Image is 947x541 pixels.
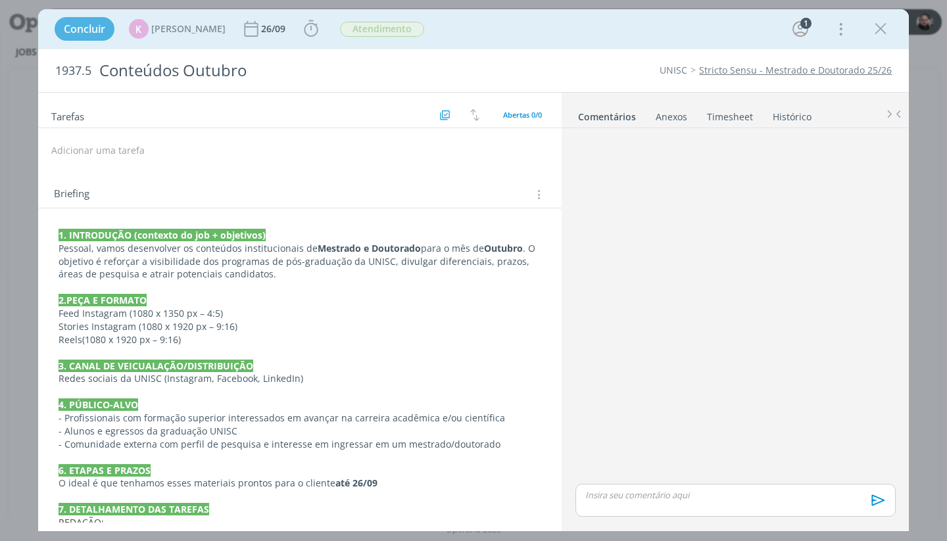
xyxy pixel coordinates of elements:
[59,477,542,490] p: O ideal é que tenhamos esses materiais prontos para o cliente
[51,107,84,123] span: Tarefas
[335,477,377,489] strong: até 26/09
[38,9,910,531] div: dialog
[790,18,811,39] button: 1
[55,17,114,41] button: Concluir
[59,333,542,346] p: Reels
[64,24,105,34] span: Concluir
[261,24,288,34] div: 26/09
[59,320,542,333] p: Stories Instagram (1080 x 1920 px – 9:16)
[94,55,538,87] div: Conteúdos Outubro
[59,242,542,281] p: Pessoal, vamos desenvolver os conteúdos institucionais de para o mês de . O objetivo é reforçar a...
[59,464,151,477] strong: 6. ETAPAS E PRAZOS
[59,294,147,306] strong: 2.PEÇA E FORMATO
[55,64,91,78] span: 1937.5
[59,438,542,451] p: - Comunidade externa com perfil de pesquisa e interesse em ingressar em um mestrado/doutorado
[470,109,479,121] img: arrow-down-up.svg
[59,372,542,385] p: Redes sociais da UNISC (Instagram, Facebook, LinkedIn)
[59,503,209,515] strong: 7. DETALHAMENTO DAS TAREFAS
[51,139,145,162] button: Adicionar uma tarefa
[59,516,104,529] span: REDAÇÃO:
[577,105,637,124] a: Comentários
[660,64,687,76] a: UNISC
[772,105,812,124] a: Histórico
[800,18,812,29] div: 1
[656,110,687,124] div: Anexos
[318,242,421,254] strong: Mestrado e Doutorado
[59,360,253,372] strong: 3. CANAL DE VEICUALAÇÃO/DISTRIBUIÇÃO
[82,333,181,346] span: (1080 x 1920 px – 9:16)
[59,425,542,438] p: - Alunos e egressos da graduação UNISC
[706,105,754,124] a: Timesheet
[59,307,542,320] p: Feed Instagram (1080 x 1350 px – 4:5)
[503,110,542,120] span: Abertas 0/0
[59,412,542,425] p: - Profissionais com formação superior interessados em avançar na carreira acadêmica e/ou científica
[699,64,892,76] a: Stricto Sensu - Mestrado e Doutorado 25/26
[484,242,523,254] strong: Outubro
[59,398,138,411] strong: 4. PÚBLICO-ALVO
[59,229,266,241] strong: 1. INTRODUÇÃO (contexto do job + objetivos)
[54,186,89,203] span: Briefing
